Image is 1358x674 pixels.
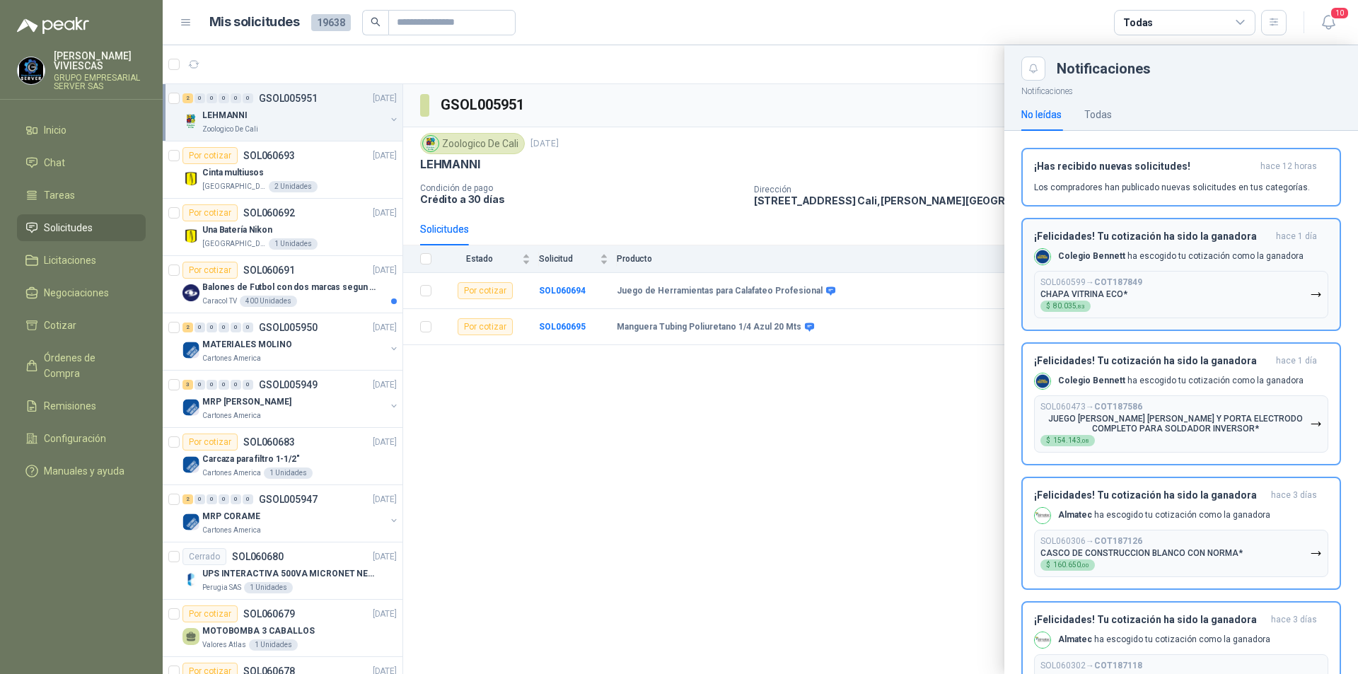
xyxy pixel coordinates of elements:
p: CASCO DE CONSTRUCCION BLANCO CON NORMA* [1040,548,1243,558]
div: No leídas [1021,107,1062,122]
button: ¡Felicidades! Tu cotización ha sido la ganadorahace 1 día Company LogoColegio Bennett ha escogido... [1021,218,1341,331]
h3: ¡Felicidades! Tu cotización ha sido la ganadora [1034,489,1265,501]
p: CHAPA VITRINA ECO* [1040,289,1127,299]
h3: ¡Felicidades! Tu cotización ha sido la ganadora [1034,231,1270,243]
span: hace 12 horas [1260,161,1317,173]
p: SOL060306 → [1040,536,1142,547]
p: [PERSON_NAME] VIVIESCAS [54,51,146,71]
span: ,83 [1076,303,1085,310]
b: COT187118 [1094,661,1142,670]
div: Todas [1123,15,1153,30]
span: Negociaciones [44,285,109,301]
b: COT187126 [1094,536,1142,546]
p: JUEGO [PERSON_NAME] [PERSON_NAME] Y PORTA ELECTRODO COMPLETO PARA SOLDADOR INVERSOR* [1040,414,1310,434]
span: hace 1 día [1276,355,1317,367]
div: Todas [1084,107,1112,122]
b: Almatec [1058,510,1092,520]
b: Almatec [1058,634,1092,644]
span: Manuales y ayuda [44,463,124,479]
div: $ [1040,435,1095,446]
button: ¡Has recibido nuevas solicitudes!hace 12 horas Los compradores han publicado nuevas solicitudes e... [1021,148,1341,207]
p: ha escogido tu cotización como la ganadora [1058,250,1304,262]
b: Colegio Bennett [1058,376,1125,385]
a: Inicio [17,117,146,144]
span: Cotizar [44,318,76,333]
a: Órdenes de Compra [17,344,146,387]
span: 160.650 [1053,562,1089,569]
span: hace 3 días [1271,614,1317,626]
h3: ¡Has recibido nuevas solicitudes! [1034,161,1255,173]
span: ,00 [1081,562,1089,569]
a: Negociaciones [17,279,146,306]
p: SOL060473 → [1040,402,1142,412]
h3: ¡Felicidades! Tu cotización ha sido la ganadora [1034,614,1265,626]
a: Manuales y ayuda [17,458,146,484]
div: Notificaciones [1057,62,1341,76]
span: Solicitudes [44,220,93,236]
div: $ [1040,559,1095,571]
button: ¡Felicidades! Tu cotización ha sido la ganadorahace 3 días Company LogoAlmatec ha escogido tu cot... [1021,477,1341,590]
span: 80.035 [1053,303,1085,310]
p: GRUPO EMPRESARIAL SERVER SAS [54,74,146,91]
img: Company Logo [1035,632,1050,648]
span: 19638 [311,14,351,31]
span: hace 3 días [1271,489,1317,501]
b: Colegio Bennett [1058,251,1125,261]
p: ha escogido tu cotización como la ganadora [1058,634,1270,646]
span: Chat [44,155,65,170]
div: $ [1040,301,1091,312]
span: Inicio [44,122,66,138]
img: Company Logo [1035,249,1050,265]
a: Solicitudes [17,214,146,241]
p: SOL060302 → [1040,661,1142,671]
p: SOL060599 → [1040,277,1142,288]
button: SOL060599→COT187849CHAPA VITRINA ECO*$80.035,83 [1034,271,1328,318]
span: ,08 [1081,438,1089,444]
a: Tareas [17,182,146,209]
button: SOL060306→COT187126CASCO DE CONSTRUCCION BLANCO CON NORMA*$160.650,00 [1034,530,1328,577]
a: Chat [17,149,146,176]
img: Company Logo [1035,373,1050,389]
span: Órdenes de Compra [44,350,132,381]
span: Tareas [44,187,75,203]
span: Licitaciones [44,252,96,268]
span: 154.143 [1053,437,1089,444]
button: SOL060473→COT187586JUEGO [PERSON_NAME] [PERSON_NAME] Y PORTA ELECTRODO COMPLETO PARA SOLDADOR INV... [1034,395,1328,453]
img: Company Logo [18,57,45,84]
span: Remisiones [44,398,96,414]
button: Close [1021,57,1045,81]
span: 10 [1330,6,1350,20]
button: ¡Felicidades! Tu cotización ha sido la ganadorahace 1 día Company LogoColegio Bennett ha escogido... [1021,342,1341,465]
a: Licitaciones [17,247,146,274]
p: Notificaciones [1004,81,1358,98]
h1: Mis solicitudes [209,12,300,33]
a: Remisiones [17,393,146,419]
a: Configuración [17,425,146,452]
p: ha escogido tu cotización como la ganadora [1058,375,1304,387]
b: COT187586 [1094,402,1142,412]
img: Company Logo [1035,508,1050,523]
p: Los compradores han publicado nuevas solicitudes en tus categorías. [1034,181,1310,194]
img: Logo peakr [17,17,89,34]
button: 10 [1316,10,1341,35]
span: search [371,17,381,27]
span: Configuración [44,431,106,446]
span: hace 1 día [1276,231,1317,243]
a: Cotizar [17,312,146,339]
p: ha escogido tu cotización como la ganadora [1058,509,1270,521]
h3: ¡Felicidades! Tu cotización ha sido la ganadora [1034,355,1270,367]
b: COT187849 [1094,277,1142,287]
